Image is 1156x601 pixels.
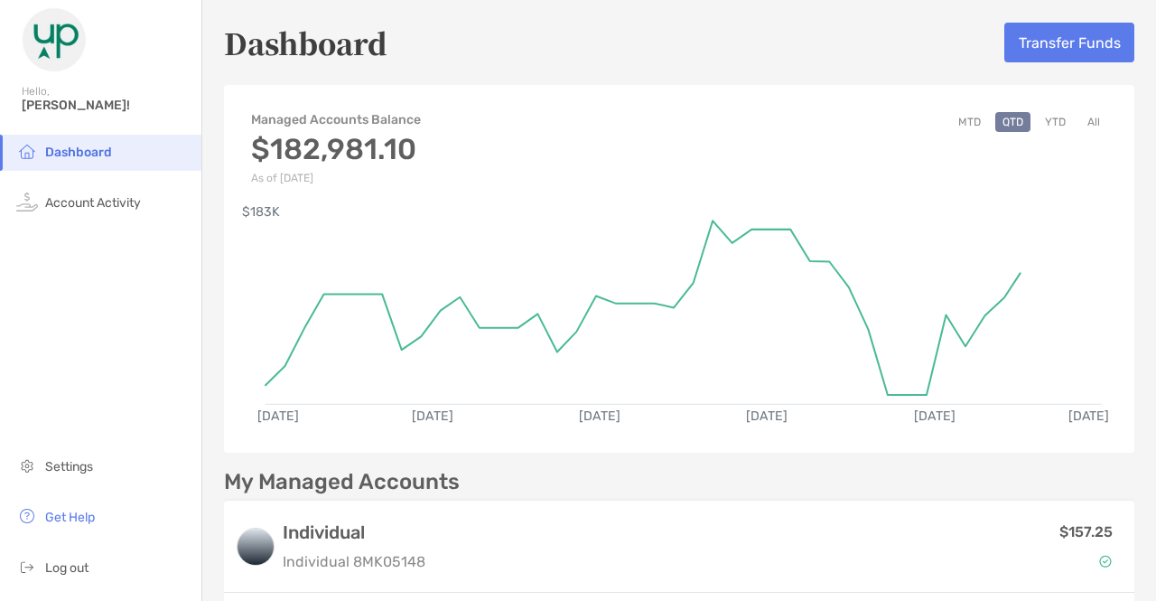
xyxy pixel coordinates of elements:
img: activity icon [16,191,38,212]
h3: Individual [283,521,425,543]
h5: Dashboard [224,22,387,63]
text: [DATE] [747,409,788,425]
img: settings icon [16,455,38,476]
span: [PERSON_NAME]! [22,98,191,113]
button: MTD [951,112,988,132]
span: Account Activity [45,195,141,211]
span: Dashboard [45,145,112,160]
p: $157.25 [1059,521,1113,543]
h3: $182,981.10 [251,132,421,166]
text: [DATE] [915,409,956,425]
img: get-help icon [16,505,38,527]
button: Transfer Funds [1004,23,1134,62]
span: Log out [45,560,89,576]
p: As of [DATE] [251,172,421,184]
span: Get Help [45,510,95,525]
p: Individual 8MK05148 [283,550,425,573]
text: [DATE] [580,409,621,425]
img: logo account [238,529,274,565]
p: My Managed Accounts [224,471,460,493]
button: QTD [995,112,1030,132]
text: $183K [242,204,280,220]
img: household icon [16,140,38,162]
text: [DATE] [412,409,453,425]
button: YTD [1038,112,1073,132]
text: [DATE] [1069,409,1111,425]
img: Zoe Logo [22,7,87,72]
text: [DATE] [257,409,299,425]
img: Account Status icon [1099,555,1112,568]
img: logout icon [16,556,38,578]
h4: Managed Accounts Balance [251,112,421,127]
span: Settings [45,459,93,474]
button: All [1080,112,1107,132]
